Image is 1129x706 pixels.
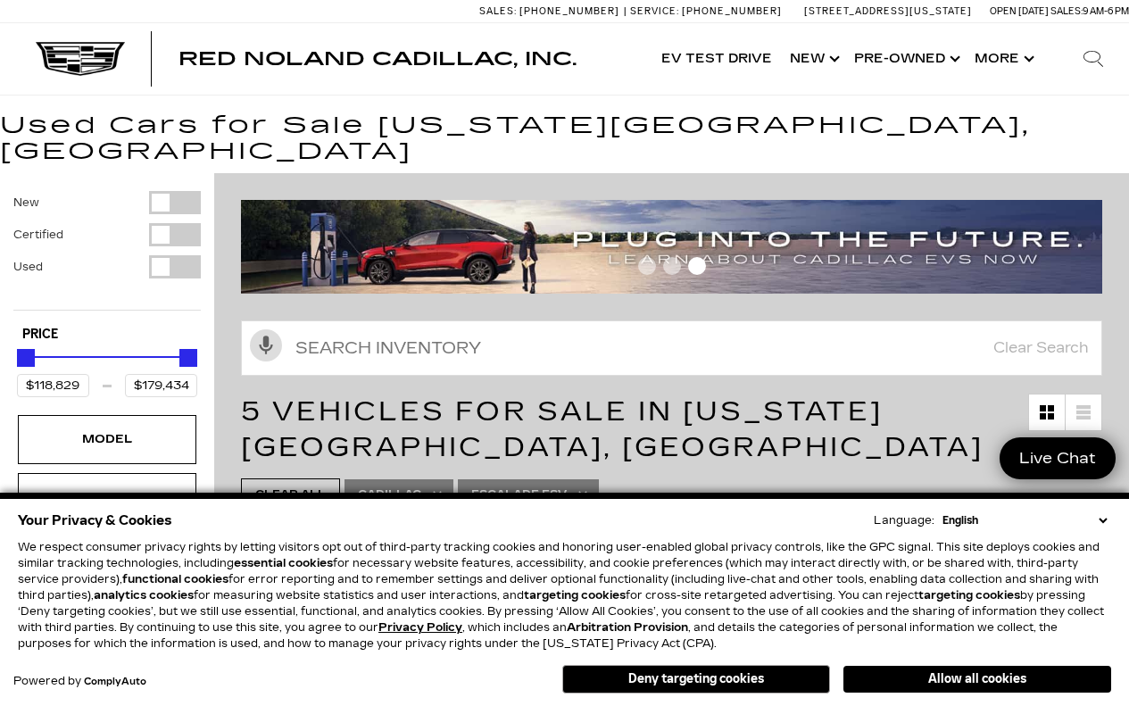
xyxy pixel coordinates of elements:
[638,257,656,275] span: Go to slide 1
[562,665,830,694] button: Deny targeting cookies
[17,349,35,367] div: Minimum Price
[22,327,192,343] h5: Price
[624,6,786,16] a: Service: [PHONE_NUMBER]
[918,589,1020,602] strong: targeting cookies
[241,200,1116,294] img: ev-blog-post-banners4
[84,677,146,687] a: ComplyAuto
[178,50,577,68] a: Red Noland Cadillac, Inc.
[234,557,333,569] strong: essential cookies
[179,349,197,367] div: Maximum Price
[524,589,626,602] strong: targeting cookies
[688,257,706,275] span: Go to slide 3
[1000,437,1116,479] a: Live Chat
[519,5,619,17] span: [PHONE_NUMBER]
[378,621,462,634] a: Privacy Policy
[241,395,984,463] span: 5 Vehicles for Sale in [US_STATE][GEOGRAPHIC_DATA], [GEOGRAPHIC_DATA]
[990,5,1049,17] span: Open [DATE]
[178,48,577,70] span: Red Noland Cadillac, Inc.
[255,484,326,506] span: Clear All
[13,676,146,687] div: Powered by
[1050,5,1083,17] span: Sales:
[1083,5,1129,17] span: 9 AM-6 PM
[241,320,1102,376] input: Search Inventory
[62,487,152,507] div: Year
[938,512,1111,528] select: Language Select
[1010,448,1105,469] span: Live Chat
[479,6,624,16] a: Sales: [PHONE_NUMBER]
[122,573,228,586] strong: functional cookies
[652,23,781,95] a: EV Test Drive
[94,589,194,602] strong: analytics cookies
[13,191,201,310] div: Filter by Vehicle Type
[479,5,517,17] span: Sales:
[62,429,152,449] div: Model
[17,343,197,397] div: Price
[13,194,39,212] label: New
[682,5,782,17] span: [PHONE_NUMBER]
[13,226,63,244] label: Certified
[567,621,688,634] strong: Arbitration Provision
[36,42,125,76] img: Cadillac Dark Logo with Cadillac White Text
[125,374,197,397] input: Maximum
[843,666,1111,693] button: Allow all cookies
[874,515,934,526] div: Language:
[18,508,172,533] span: Your Privacy & Cookies
[17,374,89,397] input: Minimum
[804,5,972,17] a: [STREET_ADDRESS][US_STATE]
[18,539,1111,652] p: We respect consumer privacy rights by letting visitors opt out of third-party tracking cookies an...
[630,5,679,17] span: Service:
[18,415,196,463] div: ModelModel
[471,484,567,506] span: Escalade ESV
[845,23,966,95] a: Pre-Owned
[781,23,845,95] a: New
[13,258,43,276] label: Used
[250,329,282,361] svg: Click to toggle on voice search
[358,484,421,506] span: Cadillac
[966,23,1040,95] button: More
[18,473,196,521] div: YearYear
[663,257,681,275] span: Go to slide 2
